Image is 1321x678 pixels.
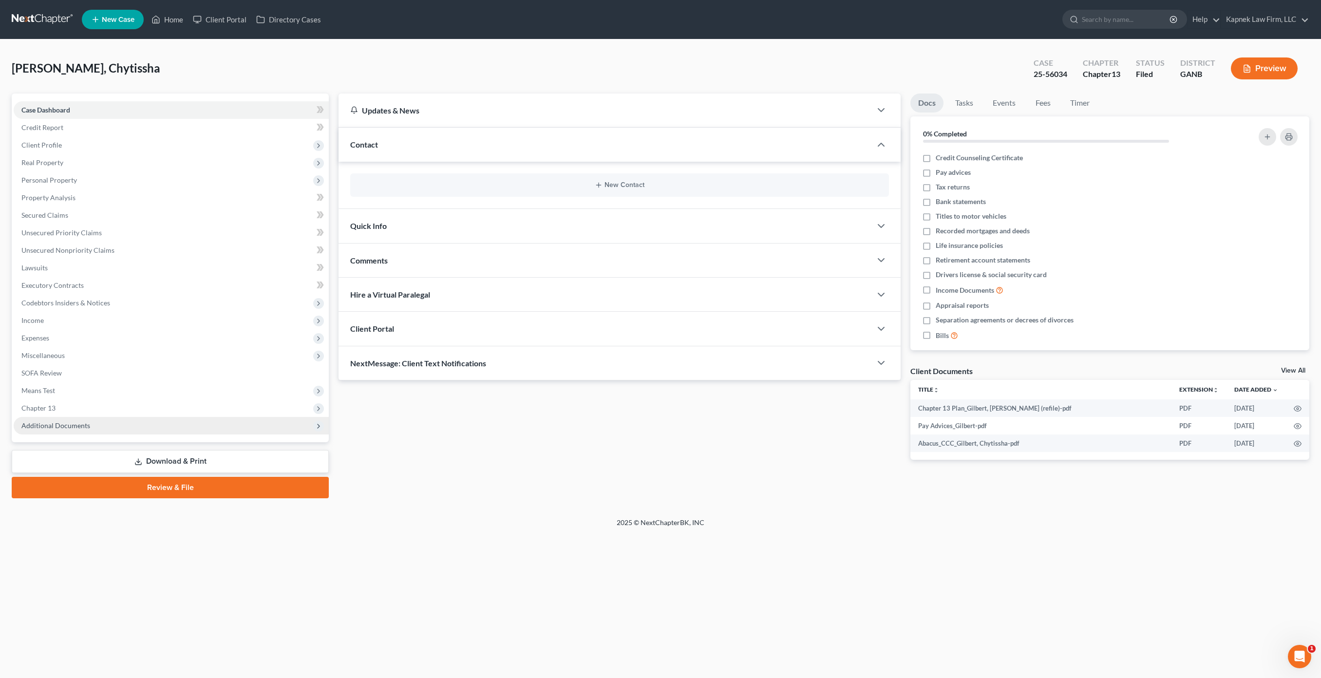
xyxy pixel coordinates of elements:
[21,334,49,342] span: Expenses
[936,331,949,340] span: Bills
[936,182,970,192] span: Tax returns
[21,264,48,272] span: Lawsuits
[918,386,939,393] a: Titleunfold_more
[1171,417,1227,434] td: PDF
[14,119,329,136] a: Credit Report
[350,140,378,149] span: Contact
[1221,11,1309,28] a: Kapnek Law Firm, LLC
[936,315,1074,325] span: Separation agreements or decrees of divorces
[350,290,430,299] span: Hire a Virtual Paralegal
[1180,57,1215,69] div: District
[21,246,114,254] span: Unsecured Nonpriority Claims
[1034,57,1067,69] div: Case
[1083,57,1120,69] div: Chapter
[1188,11,1220,28] a: Help
[14,277,329,294] a: Executory Contracts
[1180,69,1215,80] div: GANB
[936,285,994,295] span: Income Documents
[21,176,77,184] span: Personal Property
[21,281,84,289] span: Executory Contracts
[923,130,967,138] strong: 0% Completed
[251,11,326,28] a: Directory Cases
[947,94,981,113] a: Tasks
[102,16,134,23] span: New Case
[188,11,251,28] a: Client Portal
[12,450,329,473] a: Download & Print
[910,417,1171,434] td: Pay Advices_Gilbert-pdf
[21,386,55,395] span: Means Test
[14,242,329,259] a: Unsecured Nonpriority Claims
[358,181,881,189] button: New Contact
[21,228,102,237] span: Unsecured Priority Claims
[350,358,486,368] span: NextMessage: Client Text Notifications
[1288,645,1311,668] iframe: Intercom live chat
[21,404,56,412] span: Chapter 13
[1082,10,1171,28] input: Search by name...
[1227,417,1286,434] td: [DATE]
[1171,434,1227,452] td: PDF
[147,11,188,28] a: Home
[1308,645,1316,653] span: 1
[936,211,1006,221] span: Titles to motor vehicles
[12,477,329,498] a: Review & File
[14,259,329,277] a: Lawsuits
[936,255,1030,265] span: Retirement account statements
[936,241,1003,250] span: Life insurance policies
[1231,57,1298,79] button: Preview
[1136,69,1165,80] div: Filed
[910,366,973,376] div: Client Documents
[1227,434,1286,452] td: [DATE]
[21,123,63,132] span: Credit Report
[21,106,70,114] span: Case Dashboard
[12,61,160,75] span: [PERSON_NAME], Chytissha
[985,94,1023,113] a: Events
[21,421,90,430] span: Additional Documents
[1027,94,1058,113] a: Fees
[1272,387,1278,393] i: expand_more
[910,94,944,113] a: Docs
[350,256,388,265] span: Comments
[1281,367,1305,374] a: View All
[1234,386,1278,393] a: Date Added expand_more
[1171,399,1227,417] td: PDF
[1112,69,1120,78] span: 13
[1083,69,1120,80] div: Chapter
[21,158,63,167] span: Real Property
[1227,399,1286,417] td: [DATE]
[1136,57,1165,69] div: Status
[383,518,938,535] div: 2025 © NextChapterBK, INC
[910,434,1171,452] td: Abacus_CCC_Gilbert, Chytissha-pdf
[933,387,939,393] i: unfold_more
[350,221,387,230] span: Quick Info
[21,141,62,149] span: Client Profile
[936,153,1023,163] span: Credit Counseling Certificate
[350,105,860,115] div: Updates & News
[1062,94,1097,113] a: Timer
[14,189,329,207] a: Property Analysis
[21,351,65,359] span: Miscellaneous
[350,324,394,333] span: Client Portal
[21,299,110,307] span: Codebtors Insiders & Notices
[21,369,62,377] span: SOFA Review
[936,301,989,310] span: Appraisal reports
[936,168,971,177] span: Pay advices
[936,197,986,207] span: Bank statements
[1213,387,1219,393] i: unfold_more
[936,270,1047,280] span: Drivers license & social security card
[21,316,44,324] span: Income
[14,207,329,224] a: Secured Claims
[14,224,329,242] a: Unsecured Priority Claims
[14,364,329,382] a: SOFA Review
[21,193,75,202] span: Property Analysis
[14,101,329,119] a: Case Dashboard
[1034,69,1067,80] div: 25-56034
[1179,386,1219,393] a: Extensionunfold_more
[910,399,1171,417] td: Chapter 13 Plan_Gilbert, [PERSON_NAME] (refile)-pdf
[21,211,68,219] span: Secured Claims
[936,226,1030,236] span: Recorded mortgages and deeds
